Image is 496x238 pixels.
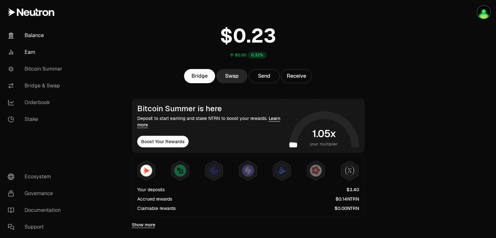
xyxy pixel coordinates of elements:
[3,27,70,44] a: Balance
[310,165,322,176] img: Mars Fragments
[477,6,490,19] img: Wallet 1
[235,53,246,58] div: $0.00
[249,69,280,83] button: Send
[3,202,70,219] a: Documentation
[137,136,189,147] button: Boost Your Rewards
[248,52,267,59] div: 0.32%
[3,185,70,202] a: Governance
[137,196,172,202] div: Accrued rewards
[137,205,176,212] div: Claimable rewards
[140,165,152,176] img: NTRN
[137,115,287,128] div: Deposit to start earning and stake NTRN to boost your rewards.
[3,44,70,61] a: Earn
[3,77,70,94] a: Bridge & Swap
[3,61,70,77] a: Bitcoin Summer
[242,165,254,176] img: Solv Points
[3,111,70,128] a: Stake
[344,165,356,176] img: Structured Points
[3,219,70,235] a: Support
[137,104,287,113] div: Bitcoin Summer is here
[184,69,215,83] a: Bridge
[3,94,70,111] a: Orderbook
[137,186,165,193] div: Your deposits
[276,165,288,176] img: Bedrock Diamonds
[310,141,338,147] span: your multiplier
[174,165,186,176] img: Lombard Lux
[208,165,220,176] img: EtherFi Points
[3,168,70,185] a: Ecosystem
[216,69,247,83] a: Swap
[281,69,312,83] button: Receive
[132,222,155,228] a: Show more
